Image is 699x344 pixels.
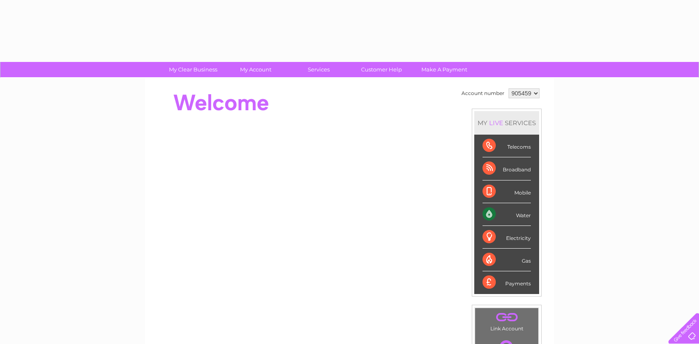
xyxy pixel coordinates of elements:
[483,249,531,271] div: Gas
[222,62,290,77] a: My Account
[483,135,531,157] div: Telecoms
[483,203,531,226] div: Water
[483,271,531,294] div: Payments
[459,86,506,100] td: Account number
[285,62,353,77] a: Services
[487,119,505,127] div: LIVE
[347,62,416,77] a: Customer Help
[483,157,531,180] div: Broadband
[474,111,539,135] div: MY SERVICES
[159,62,227,77] a: My Clear Business
[475,308,539,334] td: Link Account
[410,62,478,77] a: Make A Payment
[483,180,531,203] div: Mobile
[483,226,531,249] div: Electricity
[477,310,536,325] a: .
